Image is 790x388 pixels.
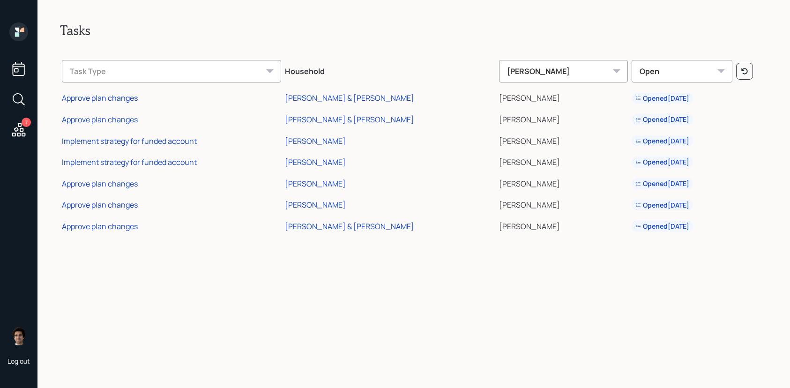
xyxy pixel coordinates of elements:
[62,200,138,210] div: Approve plan changes
[60,22,768,38] h2: Tasks
[22,118,31,127] div: 7
[285,157,346,167] div: [PERSON_NAME]
[62,179,138,189] div: Approve plan changes
[285,221,414,231] div: [PERSON_NAME] & [PERSON_NAME]
[632,60,733,82] div: Open
[497,193,630,215] td: [PERSON_NAME]
[9,327,28,345] img: harrison-schaefer-headshot-2.png
[62,93,138,103] div: Approve plan changes
[62,221,138,231] div: Approve plan changes
[635,157,689,167] div: Opened [DATE]
[497,86,630,108] td: [PERSON_NAME]
[285,179,346,189] div: [PERSON_NAME]
[285,93,414,103] div: [PERSON_NAME] & [PERSON_NAME]
[635,179,689,188] div: Opened [DATE]
[62,157,197,167] div: Implement strategy for funded account
[635,115,689,124] div: Opened [DATE]
[635,94,689,103] div: Opened [DATE]
[635,201,689,210] div: Opened [DATE]
[635,136,689,146] div: Opened [DATE]
[497,172,630,193] td: [PERSON_NAME]
[283,53,497,86] th: Household
[62,136,197,146] div: Implement strategy for funded account
[635,222,689,231] div: Opened [DATE]
[285,200,346,210] div: [PERSON_NAME]
[62,114,138,125] div: Approve plan changes
[7,357,30,366] div: Log out
[497,129,630,150] td: [PERSON_NAME]
[497,150,630,172] td: [PERSON_NAME]
[62,60,281,82] div: Task Type
[499,60,628,82] div: [PERSON_NAME]
[497,214,630,236] td: [PERSON_NAME]
[285,136,346,146] div: [PERSON_NAME]
[497,107,630,129] td: [PERSON_NAME]
[285,114,414,125] div: [PERSON_NAME] & [PERSON_NAME]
